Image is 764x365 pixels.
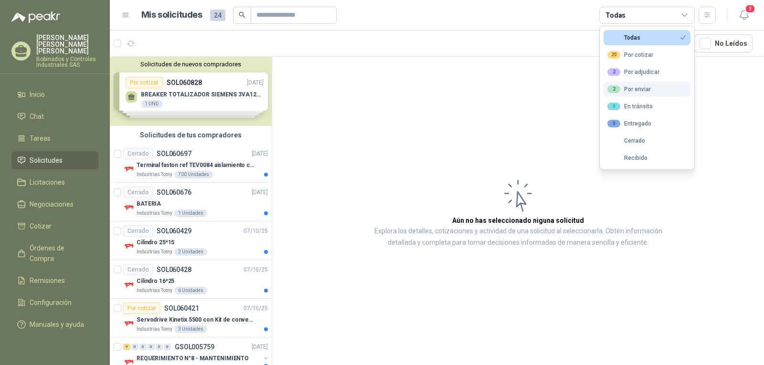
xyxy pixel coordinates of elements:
[137,315,255,324] p: Servodrive Kinetix 5500 con Kit de conversión y filtro (Ref 41350505)
[252,149,268,158] p: [DATE]
[30,319,84,330] span: Manuales y ayuda
[174,325,207,333] div: 3 Unidades
[157,150,191,157] p: SOL060697
[30,133,51,144] span: Tareas
[174,287,207,294] div: 6 Unidades
[210,10,225,21] span: 24
[607,103,653,110] div: En tránsito
[164,305,199,312] p: SOL060421
[123,318,135,329] img: Company Logo
[694,34,753,52] button: No Leídos
[11,217,98,235] a: Cotizar
[252,343,268,352] p: [DATE]
[123,264,153,275] div: Cerrado
[368,226,668,249] p: Explora los detalles, cotizaciones y actividad de una solicitud al seleccionarla. Obtén informaci...
[604,99,690,114] button: 0En tránsito
[110,144,272,183] a: CerradoSOL060697[DATE] Company LogoTerminal faston ref TEV0084 aislamiento completoIndustrias Tom...
[30,199,74,209] span: Negociaciones
[30,221,52,231] span: Cotizar
[148,344,155,350] div: 0
[137,161,255,170] p: Terminal faston ref TEV0084 aislamiento completo
[11,271,98,290] a: Remisiones
[605,10,626,21] div: Todas
[11,129,98,147] a: Tareas
[110,183,272,221] a: CerradoSOL060676[DATE] Company LogoBATERIAIndustrias Tomy1 Unidades
[607,68,620,76] div: 2
[156,344,163,350] div: 0
[607,120,620,127] div: 0
[604,47,690,63] button: 20Por cotizar
[11,85,98,104] a: Inicio
[157,189,191,196] p: SOL060676
[607,68,659,76] div: Por adjudicar
[604,150,690,166] button: Recibido
[11,315,98,334] a: Manuales y ayuda
[174,209,207,217] div: 1 Unidades
[11,195,98,213] a: Negociaciones
[745,4,755,13] span: 3
[123,163,135,175] img: Company Logo
[36,34,98,54] p: [PERSON_NAME] [PERSON_NAME] [PERSON_NAME]
[139,344,147,350] div: 0
[11,107,98,125] a: Chat
[137,199,161,209] p: BATERIA
[123,240,135,252] img: Company Logo
[244,304,268,313] p: 07/10/25
[110,221,272,260] a: CerradoSOL06042907/10/25 Company LogoCilindro 25*15Industrias Tomy2 Unidades
[123,202,135,213] img: Company Logo
[123,302,160,314] div: Por cotizar
[30,297,72,308] span: Configuración
[164,344,171,350] div: 0
[604,64,690,80] button: 2Por adjudicar
[175,344,214,350] p: GSOL005759
[137,171,172,178] p: Industrias Tomy
[110,57,272,126] div: Solicitudes de nuevos compradoresPor cotizarSOL060828[DATE] BREAKER TOTALIZADOR SIEMENS 3VA1212-S...
[244,227,268,236] p: 07/10/25
[735,7,753,24] button: 3
[11,239,98,268] a: Órdenes de Compra
[604,116,690,131] button: 0Entregado
[607,34,640,41] div: Todas
[110,126,272,144] div: Solicitudes de tus compradores
[131,344,138,350] div: 0
[157,266,191,273] p: SOL060428
[11,11,60,23] img: Logo peakr
[137,238,174,247] p: Cilindro 25*15
[36,56,98,68] p: Bobinados y Controles Industriales SAS
[110,299,272,337] a: Por cotizarSOL06042107/10/25 Company LogoServodrive Kinetix 5500 con Kit de conversión y filtro (...
[110,260,272,299] a: CerradoSOL06042807/10/25 Company LogoCilindro 16*25Industrias Tomy6 Unidades
[452,215,584,226] h3: Aún no has seleccionado niguna solicitud
[30,177,65,188] span: Licitaciones
[174,248,207,256] div: 2 Unidades
[30,275,65,286] span: Remisiones
[137,325,172,333] p: Industrias Tomy
[157,228,191,234] p: SOL060429
[607,85,620,93] div: 2
[11,173,98,191] a: Licitaciones
[607,120,651,127] div: Entregado
[11,151,98,169] a: Solicitudes
[123,344,130,350] div: 9
[239,11,245,18] span: search
[174,171,213,178] div: 700 Unidades
[604,30,690,45] button: Todas
[30,111,44,122] span: Chat
[123,225,153,237] div: Cerrado
[607,51,620,59] div: 20
[604,82,690,97] button: 2Por enviar
[607,155,647,161] div: Recibido
[137,354,249,363] p: REQUERIMIENTO N°8 - MANTENIMIENTO
[252,188,268,197] p: [DATE]
[607,85,651,93] div: Por enviar
[137,248,172,256] p: Industrias Tomy
[137,277,174,286] p: Cilindro 16*25
[137,287,172,294] p: Industrias Tomy
[123,187,153,198] div: Cerrado
[30,155,63,166] span: Solicitudes
[123,148,153,159] div: Cerrado
[30,243,89,264] span: Órdenes de Compra
[137,209,172,217] p: Industrias Tomy
[30,89,45,100] span: Inicio
[607,51,653,59] div: Por cotizar
[244,265,268,274] p: 07/10/25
